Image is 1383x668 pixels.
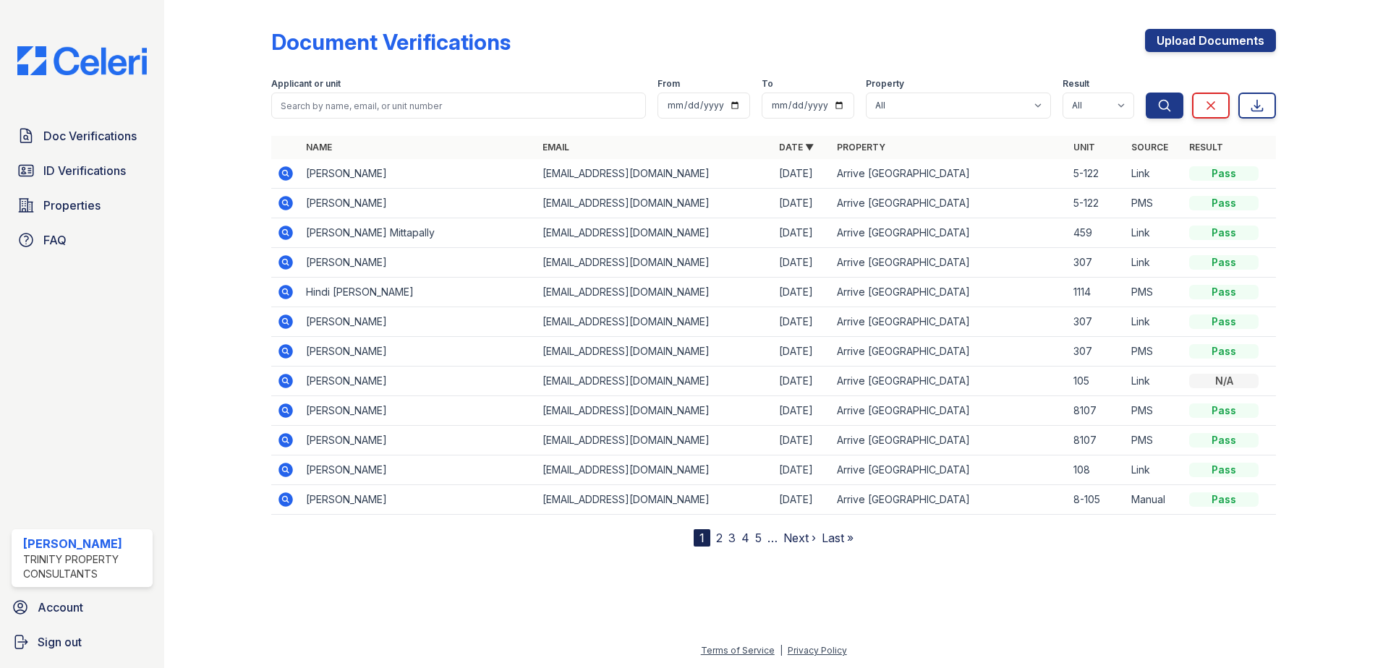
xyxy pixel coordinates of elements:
[537,337,773,367] td: [EMAIL_ADDRESS][DOMAIN_NAME]
[1125,485,1183,515] td: Manual
[831,218,1068,248] td: Arrive [GEOGRAPHIC_DATA]
[773,367,831,396] td: [DATE]
[306,142,332,153] a: Name
[6,46,158,75] img: CE_Logo_Blue-a8612792a0a2168367f1c8372b55b34899dd931a85d93a1a3d3e32e68fde9ad4.png
[1125,396,1183,426] td: PMS
[537,307,773,337] td: [EMAIL_ADDRESS][DOMAIN_NAME]
[755,531,762,545] a: 5
[1068,307,1125,337] td: 307
[43,197,101,214] span: Properties
[773,426,831,455] td: [DATE]
[728,531,736,545] a: 3
[537,367,773,396] td: [EMAIL_ADDRESS][DOMAIN_NAME]
[300,337,537,367] td: [PERSON_NAME]
[1189,403,1259,418] div: Pass
[788,645,847,656] a: Privacy Policy
[831,159,1068,189] td: Arrive [GEOGRAPHIC_DATA]
[537,485,773,515] td: [EMAIL_ADDRESS][DOMAIN_NAME]
[831,307,1068,337] td: Arrive [GEOGRAPHIC_DATA]
[537,189,773,218] td: [EMAIL_ADDRESS][DOMAIN_NAME]
[1068,396,1125,426] td: 8107
[773,337,831,367] td: [DATE]
[831,189,1068,218] td: Arrive [GEOGRAPHIC_DATA]
[831,337,1068,367] td: Arrive [GEOGRAPHIC_DATA]
[1125,455,1183,485] td: Link
[12,226,153,254] a: FAQ
[23,552,147,581] div: Trinity Property Consultants
[1125,159,1183,189] td: Link
[6,593,158,622] a: Account
[537,455,773,485] td: [EMAIL_ADDRESS][DOMAIN_NAME]
[1125,307,1183,337] td: Link
[773,218,831,248] td: [DATE]
[1189,374,1259,388] div: N/A
[542,142,569,153] a: Email
[1068,455,1125,485] td: 108
[271,29,511,55] div: Document Verifications
[300,426,537,455] td: [PERSON_NAME]
[773,189,831,218] td: [DATE]
[773,485,831,515] td: [DATE]
[831,485,1068,515] td: Arrive [GEOGRAPHIC_DATA]
[1073,142,1095,153] a: Unit
[1068,337,1125,367] td: 307
[1189,166,1259,181] div: Pass
[537,159,773,189] td: [EMAIL_ADDRESS][DOMAIN_NAME]
[1189,344,1259,359] div: Pass
[773,278,831,307] td: [DATE]
[300,307,537,337] td: [PERSON_NAME]
[831,248,1068,278] td: Arrive [GEOGRAPHIC_DATA]
[837,142,885,153] a: Property
[658,78,680,90] label: From
[1189,226,1259,240] div: Pass
[1189,463,1259,477] div: Pass
[300,159,537,189] td: [PERSON_NAME]
[1125,189,1183,218] td: PMS
[1125,426,1183,455] td: PMS
[300,189,537,218] td: [PERSON_NAME]
[1125,218,1183,248] td: Link
[38,599,83,616] span: Account
[300,218,537,248] td: [PERSON_NAME] Mittapally
[537,248,773,278] td: [EMAIL_ADDRESS][DOMAIN_NAME]
[537,396,773,426] td: [EMAIL_ADDRESS][DOMAIN_NAME]
[831,367,1068,396] td: Arrive [GEOGRAPHIC_DATA]
[1068,367,1125,396] td: 105
[43,231,67,249] span: FAQ
[12,121,153,150] a: Doc Verifications
[831,426,1068,455] td: Arrive [GEOGRAPHIC_DATA]
[6,628,158,656] a: Sign out
[831,396,1068,426] td: Arrive [GEOGRAPHIC_DATA]
[1131,142,1168,153] a: Source
[1189,492,1259,507] div: Pass
[773,455,831,485] td: [DATE]
[1189,196,1259,210] div: Pass
[43,127,137,145] span: Doc Verifications
[1145,29,1276,52] a: Upload Documents
[537,426,773,455] td: [EMAIL_ADDRESS][DOMAIN_NAME]
[1068,189,1125,218] td: 5-122
[1125,278,1183,307] td: PMS
[1068,485,1125,515] td: 8-105
[300,396,537,426] td: [PERSON_NAME]
[1189,142,1223,153] a: Result
[831,455,1068,485] td: Arrive [GEOGRAPHIC_DATA]
[12,156,153,185] a: ID Verifications
[300,278,537,307] td: Hindi [PERSON_NAME]
[716,531,723,545] a: 2
[866,78,904,90] label: Property
[1068,248,1125,278] td: 307
[1125,337,1183,367] td: PMS
[1125,367,1183,396] td: Link
[43,162,126,179] span: ID Verifications
[773,248,831,278] td: [DATE]
[537,278,773,307] td: [EMAIL_ADDRESS][DOMAIN_NAME]
[694,529,710,547] div: 1
[300,485,537,515] td: [PERSON_NAME]
[767,529,778,547] span: …
[1189,433,1259,448] div: Pass
[1068,426,1125,455] td: 8107
[271,78,341,90] label: Applicant or unit
[300,455,537,485] td: [PERSON_NAME]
